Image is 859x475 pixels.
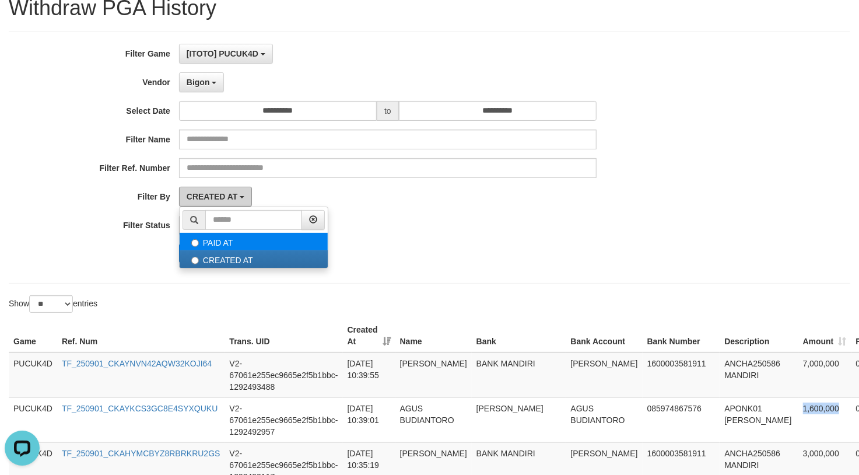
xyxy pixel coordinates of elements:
td: PUCUK4D [9,397,57,442]
td: [PERSON_NAME] [566,352,643,398]
td: AGUS BUDIANTORO [395,397,472,442]
td: V2-67061e255ec9665e2f5b1bbc-1292492957 [225,397,342,442]
button: Bigon [179,72,225,92]
td: V2-67061e255ec9665e2f5b1bbc-1292493488 [225,352,342,398]
td: 085974867576 [643,397,720,442]
td: [DATE] 10:39:01 [343,397,395,442]
th: Amount: activate to sort column ascending [798,319,851,352]
a: TF_250901_CKAYNVN42AQW32KOJI64 [62,359,212,368]
th: Bank Account [566,319,643,352]
th: Trans. UID [225,319,342,352]
th: Created At: activate to sort column ascending [343,319,395,352]
th: Bank Number [643,319,720,352]
td: 7,000,000 [798,352,851,398]
input: CREATED AT [191,257,199,264]
label: PAID AT [180,233,328,250]
input: PAID AT [191,239,199,247]
th: Bank [472,319,566,352]
td: ANCHA250586 MANDIRI [720,352,798,398]
label: CREATED AT [180,250,328,268]
td: 1,600,000 [798,397,851,442]
span: Bigon [187,78,210,87]
td: 1600003581911 [643,352,720,398]
span: CREATED AT [187,192,238,201]
td: [PERSON_NAME] [472,397,566,442]
td: [DATE] 10:39:55 [343,352,395,398]
th: Ref. Num [57,319,225,352]
select: Showentries [29,295,73,313]
td: PUCUK4D [9,352,57,398]
button: CREATED AT [179,187,253,207]
a: TF_250901_CKAHYMCBYZ8RBRKRU2GS [62,449,220,458]
span: to [377,101,399,121]
a: TF_250901_CKAYKCS3GC8E4SYXQUKU [62,404,218,413]
td: AGUS BUDIANTORO [566,397,643,442]
th: Game [9,319,57,352]
th: Name [395,319,472,352]
button: [ITOTO] PUCUK4D [179,44,273,64]
td: [PERSON_NAME] [395,352,472,398]
td: APONK01 [PERSON_NAME] [720,397,798,442]
button: Open LiveChat chat widget [5,5,40,40]
label: Show entries [9,295,97,313]
th: Description [720,319,798,352]
span: [ITOTO] PUCUK4D [187,49,258,58]
td: BANK MANDIRI [472,352,566,398]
